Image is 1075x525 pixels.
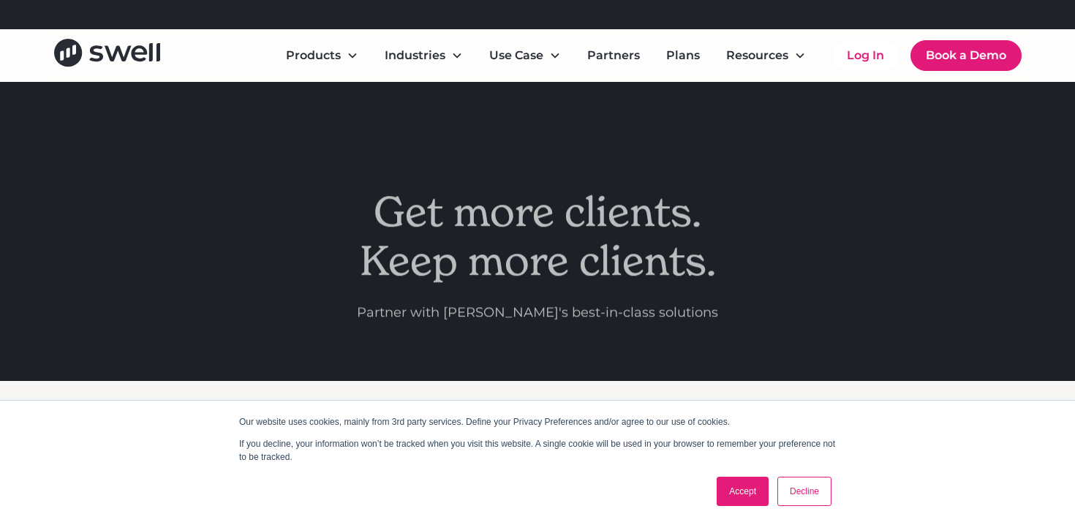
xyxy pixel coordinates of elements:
a: Log In [832,41,899,70]
a: Partners [576,41,652,70]
div: Use Case [478,41,573,70]
h1: Get more clients. Keep more clients. [357,187,718,285]
div: Products [286,47,341,64]
div: Industries [373,41,475,70]
div: Use Case [489,47,543,64]
a: home [54,39,160,72]
p: Our website uses cookies, mainly from 3rd party services. Define your Privacy Preferences and/or ... [239,415,836,428]
a: Decline [777,477,831,506]
a: Plans [655,41,712,70]
div: Resources [726,47,788,64]
p: Partner with [PERSON_NAME]'s best-in-class solutions [357,303,718,323]
a: Book a Demo [910,40,1022,71]
div: Products [274,41,370,70]
div: Industries [385,47,445,64]
div: Resources [714,41,818,70]
a: Accept [717,477,769,506]
p: If you decline, your information won’t be tracked when you visit this website. A single cookie wi... [239,437,836,464]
